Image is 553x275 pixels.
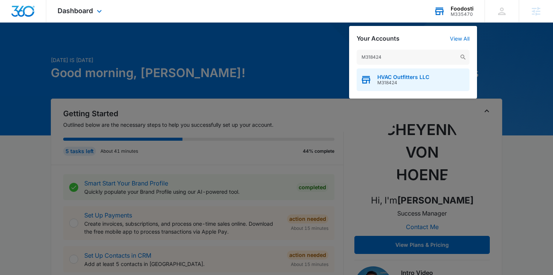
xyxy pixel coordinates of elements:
[357,68,469,91] button: HVAC Outfitters LLCM318424
[451,6,474,12] div: account name
[357,35,400,42] h2: Your Accounts
[450,35,469,42] a: View All
[451,12,474,17] div: account id
[377,74,429,80] span: HVAC Outfitters LLC
[377,80,429,85] span: M318424
[357,50,469,65] input: Search Accounts
[58,7,93,15] span: Dashboard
